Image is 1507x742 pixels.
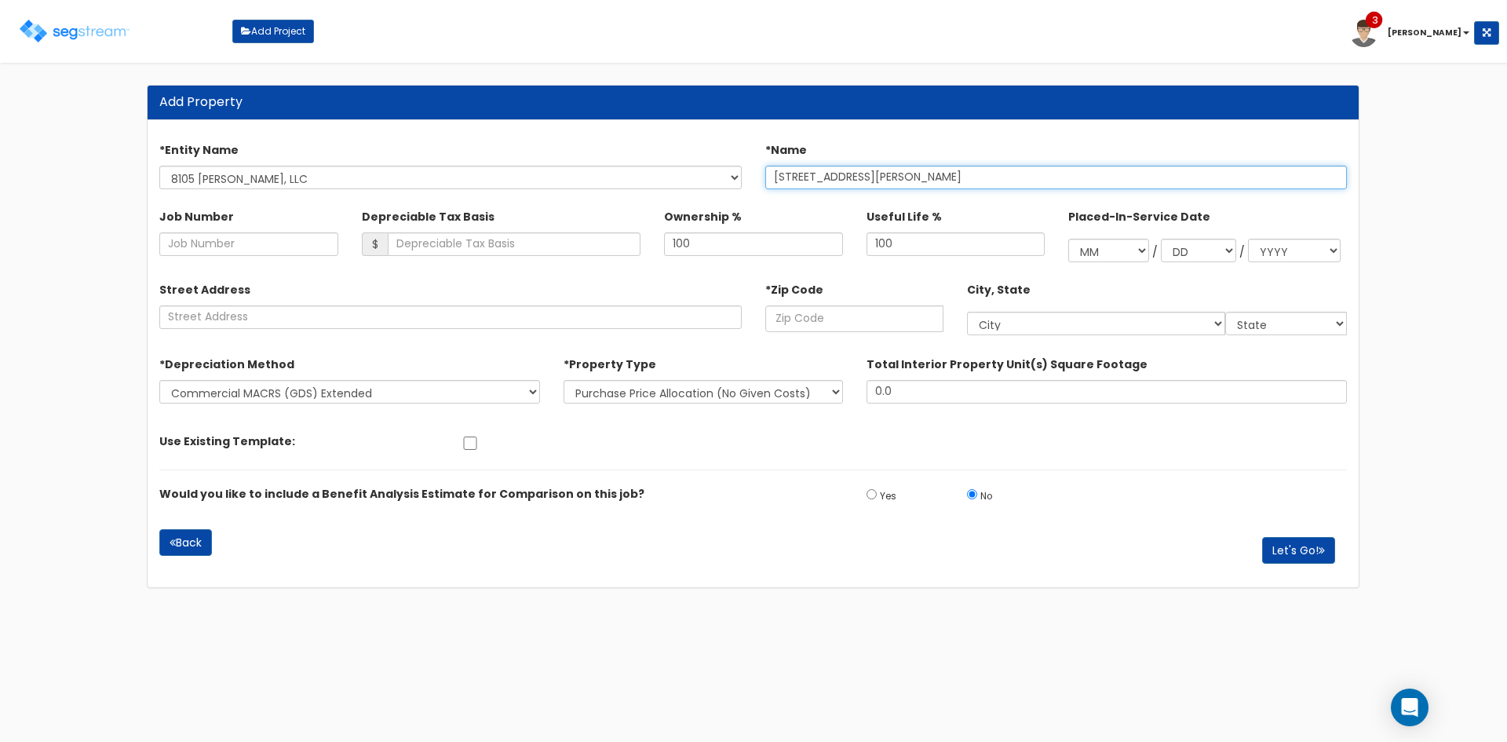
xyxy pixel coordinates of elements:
span: $ [362,232,388,256]
button: Let's Go! [1262,537,1335,564]
b: [PERSON_NAME] [1388,27,1461,38]
label: City, State [967,276,1031,298]
input: Zip Code [765,305,943,332]
label: Would you like to include a Benefit Analysis Estimate for Comparison on this job? [159,486,644,502]
button: Add Project [232,20,314,43]
label: Total Interior Property Unit(s) Square Footage [867,351,1148,372]
span: 3 [1372,13,1378,28]
input: Useful Life % [867,232,1045,256]
input: Property Name [765,166,1348,189]
div: Add Property [159,93,1347,111]
input: Depreciable Tax Basis [388,232,641,256]
img: avatar.png [1350,20,1377,47]
small: Yes [880,490,896,503]
div: / [1152,244,1158,260]
label: Use Existing Template: [159,433,295,449]
label: Street Address [159,276,250,298]
label: *Zip Code [765,276,823,298]
img: logo.png [20,20,130,42]
div: / [1239,244,1245,260]
small: No [980,490,992,503]
label: Job Number [159,203,234,225]
input: total square foot [867,380,1348,404]
input: Job Number [159,232,338,256]
input: Ownership % [664,232,842,256]
label: Depreciable Tax Basis [362,203,494,225]
div: Open Intercom Messenger [1391,689,1429,726]
label: Placed-In-Service Date [1068,203,1210,225]
button: Back [159,529,212,556]
label: *Name [765,137,807,158]
label: *Entity Name [159,137,239,158]
label: *Depreciation Method [159,351,294,372]
label: Ownership % [664,203,742,225]
label: *Property Type [564,351,656,372]
label: Useful Life % [867,203,942,225]
input: Street Address [159,305,742,329]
